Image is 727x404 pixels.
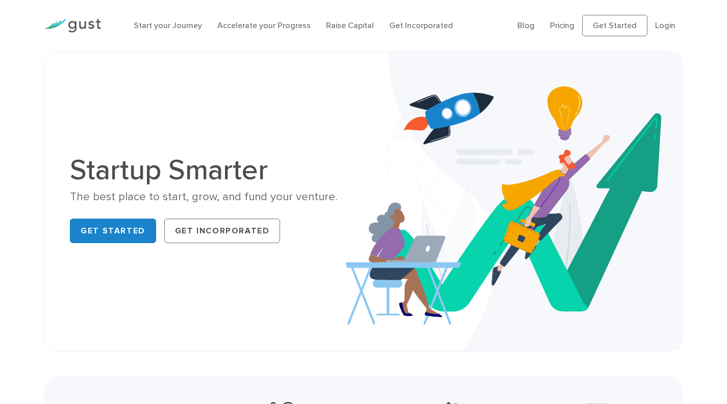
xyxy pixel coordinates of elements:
a: Pricing [550,20,574,30]
a: Blog [517,20,535,30]
div: The best place to start, grow, and fund your venture. [70,189,356,204]
a: Raise Capital [326,20,374,30]
h1: Startup Smarter [70,156,356,184]
a: Start your Journey [134,20,202,30]
a: Get Incorporated [164,219,281,243]
a: Login [655,20,675,30]
a: Accelerate your Progress [217,20,311,30]
a: Get Started [582,15,647,36]
img: Startup Smarter Hero [346,52,683,351]
img: Gust Logo [44,19,101,33]
a: Get Started [70,219,156,243]
a: Get Incorporated [389,20,453,30]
